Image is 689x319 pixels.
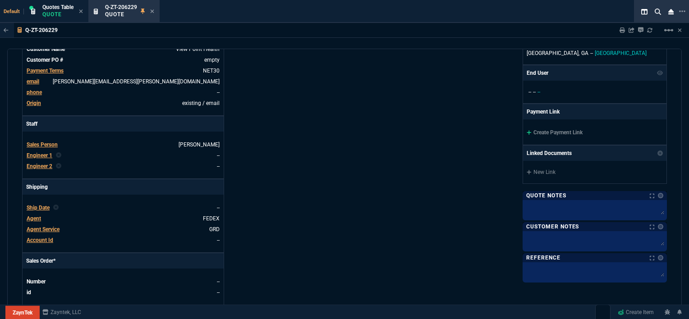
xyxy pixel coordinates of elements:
p: End User [527,69,548,77]
p: Quote Notes [526,192,566,199]
a: [PERSON_NAME][EMAIL_ADDRESS][PERSON_NAME][DOMAIN_NAME] [53,78,220,85]
nx-icon: Clear selected rep [56,162,61,170]
span: Payment Terms [27,68,64,74]
tr: undefined [26,66,220,75]
span: GA [581,50,588,56]
tr: todd.levi@vphealth.org [26,77,220,86]
p: Quote [42,11,73,18]
nx-icon: Clear selected rep [53,204,59,212]
tr: undefined [26,162,220,171]
p: Quote [105,11,137,18]
a: -- [217,289,220,296]
a: FEDEX [203,215,220,222]
nx-icon: Back to Table [4,27,9,33]
span: phone [27,89,42,96]
span: Agent Service [27,226,60,232]
a: -- [217,163,220,169]
a: New Link [527,168,663,176]
nx-icon: Close Workbench [665,6,677,17]
tr: undefined [26,277,220,286]
span: Engineer 2 [27,163,52,169]
p: Q-ZT-206229 [25,27,58,34]
p: Linked Documents [527,149,572,157]
span: -- [528,89,531,95]
p: Shipping [23,179,224,195]
nx-icon: Clear selected rep [56,151,61,159]
span: Default [4,9,24,14]
a: Hide Workbench [678,27,682,34]
span: Account Id [27,237,53,243]
span: [GEOGRAPHIC_DATA] [595,50,647,56]
nx-icon: Search [651,6,665,17]
a: Origin [27,100,41,106]
a: msbcCompanyName [40,308,84,316]
span: Number [27,278,46,285]
p: Payment Link [527,108,560,116]
span: id [27,289,31,296]
span: -- [217,205,220,211]
tr: undefined [26,225,220,234]
tr: undefined [26,45,220,54]
a: -- [217,237,220,243]
p: Reference [526,254,560,261]
nx-icon: Open New Tab [679,7,685,16]
span: Customer PO # [27,57,63,63]
p: Sales Order* [23,253,224,269]
tr: undefined [26,236,220,245]
span: email [27,78,39,85]
tr: undefined [26,151,220,160]
p: Customer Notes [526,223,579,230]
span: Ship Date [27,205,50,211]
span: -- [590,50,593,56]
span: -- [537,89,540,95]
span: Q-ZT-206229 [105,4,137,10]
a: Create Payment Link [527,129,583,136]
span: Agent [27,215,41,222]
a: -- [217,278,220,285]
tr: undefined [26,214,220,223]
mat-icon: Example home icon [663,25,674,36]
a: NET30 [203,68,220,74]
p: Staff [23,116,224,132]
nx-icon: Close Tab [150,8,154,15]
tr: undefined [26,140,220,149]
tr: undefined [26,55,220,64]
a: empty [204,57,220,63]
nx-icon: Close Tab [79,8,83,15]
tr: undefined [26,203,220,212]
tr: undefined [26,99,220,108]
span: Customer Name [27,46,65,52]
span: existing / email [182,100,220,106]
span: -- [533,89,536,95]
span: [GEOGRAPHIC_DATA], [527,50,579,56]
a: [PERSON_NAME] [179,141,220,148]
span: Engineer 1 [27,152,52,159]
nx-icon: Split Panels [638,6,651,17]
a: GRD [209,226,220,232]
a: -- [217,152,220,159]
span: Sales Person [27,141,58,148]
span: Quotes Table [42,4,73,10]
a: Create Item [614,305,657,319]
nx-icon: Show/Hide End User to Customer [657,69,663,77]
tr: undefined [26,288,220,297]
a: -- [217,89,220,96]
a: View Point Health [176,46,220,52]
